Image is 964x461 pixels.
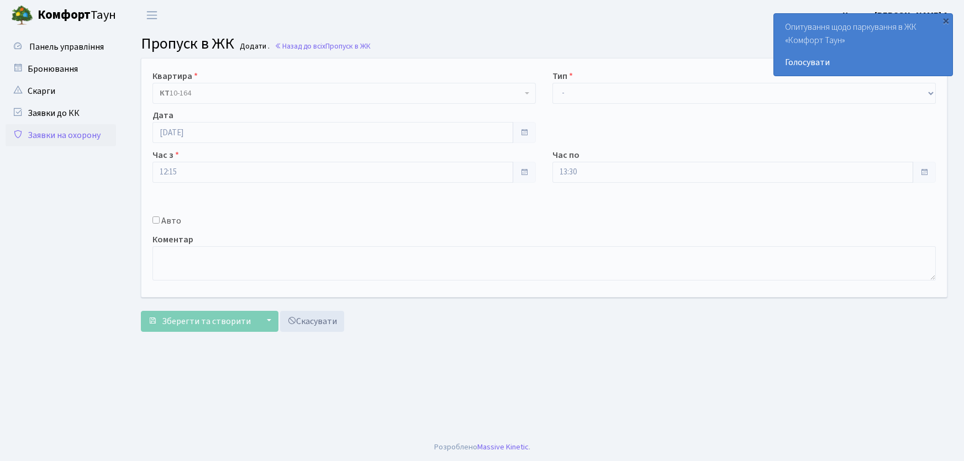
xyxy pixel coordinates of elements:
[6,58,116,80] a: Бронювання
[6,102,116,124] a: Заявки до КК
[138,6,166,24] button: Переключити навігацію
[38,6,116,25] span: Таун
[477,441,529,453] a: Massive Kinetic
[152,109,173,122] label: Дата
[29,41,104,53] span: Панель управління
[160,88,522,99] span: <b>КТ</b>&nbsp;&nbsp;&nbsp;&nbsp;10-164
[280,311,344,332] a: Скасувати
[11,4,33,27] img: logo.png
[141,311,258,332] button: Зберегти та створити
[152,149,179,162] label: Час з
[434,441,530,453] div: Розроблено .
[940,15,951,26] div: ×
[238,42,270,51] small: Додати .
[785,56,941,69] a: Голосувати
[275,41,371,51] a: Назад до всіхПропуск в ЖК
[6,80,116,102] a: Скарги
[152,233,193,246] label: Коментар
[152,70,198,83] label: Квартира
[552,70,573,83] label: Тип
[6,124,116,146] a: Заявки на охорону
[152,83,536,104] span: <b>КТ</b>&nbsp;&nbsp;&nbsp;&nbsp;10-164
[161,214,181,227] label: Авто
[325,41,371,51] span: Пропуск в ЖК
[774,14,952,76] div: Опитування щодо паркування в ЖК «Комфорт Таун»
[842,9,951,22] a: Цитрус [PERSON_NAME] А.
[141,33,234,55] span: Пропуск в ЖК
[552,149,580,162] label: Час по
[38,6,91,24] b: Комфорт
[160,88,170,99] b: КТ
[162,315,251,327] span: Зберегти та створити
[6,36,116,58] a: Панель управління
